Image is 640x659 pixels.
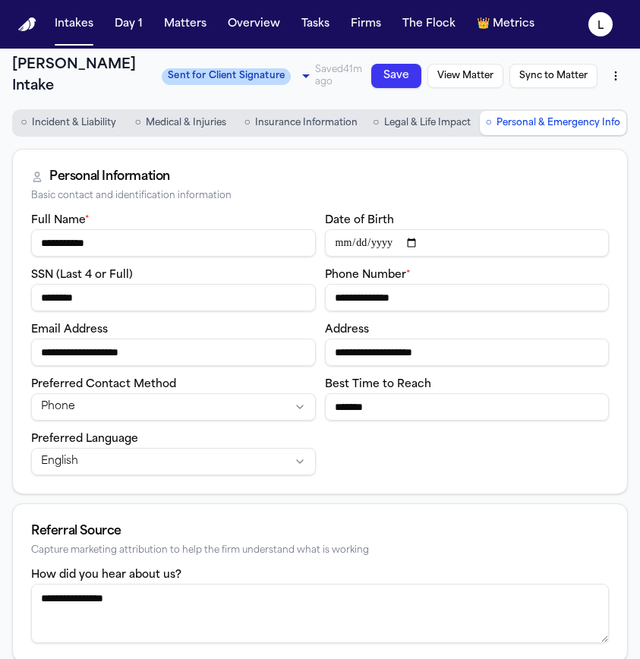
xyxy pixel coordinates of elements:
[325,284,610,311] input: Phone number
[373,115,379,131] span: ○
[31,284,316,311] input: SSN
[295,11,336,38] button: Tasks
[31,215,90,226] label: Full Name
[604,62,628,90] button: More actions
[325,215,394,226] label: Date of Birth
[146,117,226,129] span: Medical & Injuries
[222,11,286,38] button: Overview
[109,11,149,38] button: Day 1
[162,65,315,87] div: Update intake status
[486,115,492,131] span: ○
[325,379,431,390] label: Best Time to Reach
[31,270,133,281] label: SSN (Last 4 or Full)
[31,569,181,581] label: How did you hear about us?
[31,379,176,390] label: Preferred Contact Method
[12,55,153,97] h1: [PERSON_NAME] Intake
[18,17,36,32] img: Finch Logo
[427,64,503,88] button: View Matter
[32,117,116,129] span: Incident & Liability
[134,115,140,131] span: ○
[31,324,108,336] label: Email Address
[471,11,541,38] button: crownMetrics
[367,111,476,135] button: Go to Legal & Life Impact
[325,393,610,421] input: Best time to reach
[597,20,604,31] text: L
[238,111,364,135] button: Go to Insurance Information
[31,545,609,557] div: Capture marketing attribution to help the firm understand what is working
[509,64,597,88] button: Sync to Matter
[325,339,610,366] input: Address
[384,117,471,129] span: Legal & Life Impact
[244,115,251,131] span: ○
[20,115,27,131] span: ○
[31,434,138,445] label: Preferred Language
[31,191,609,202] div: Basic contact and identification information
[497,117,620,129] span: Personal & Emergency Info
[49,11,99,38] button: Intakes
[315,64,365,88] span: Saved 41m ago
[18,17,36,32] a: Home
[325,324,369,336] label: Address
[396,11,462,38] button: The Flock
[49,168,170,186] div: Personal Information
[477,17,490,32] span: crown
[162,68,291,85] span: Sent for Client Signature
[345,11,387,38] button: Firms
[480,111,626,135] button: Go to Personal & Emergency Info
[126,111,235,135] button: Go to Medical & Injuries
[371,64,421,88] button: Save
[325,229,610,257] input: Date of birth
[158,11,213,38] button: Matters
[31,339,316,366] input: Email address
[325,270,411,281] label: Phone Number
[493,17,534,32] span: Metrics
[255,117,358,129] span: Insurance Information
[31,522,609,541] div: Referral Source
[14,111,123,135] button: Go to Incident & Liability
[31,229,316,257] input: Full name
